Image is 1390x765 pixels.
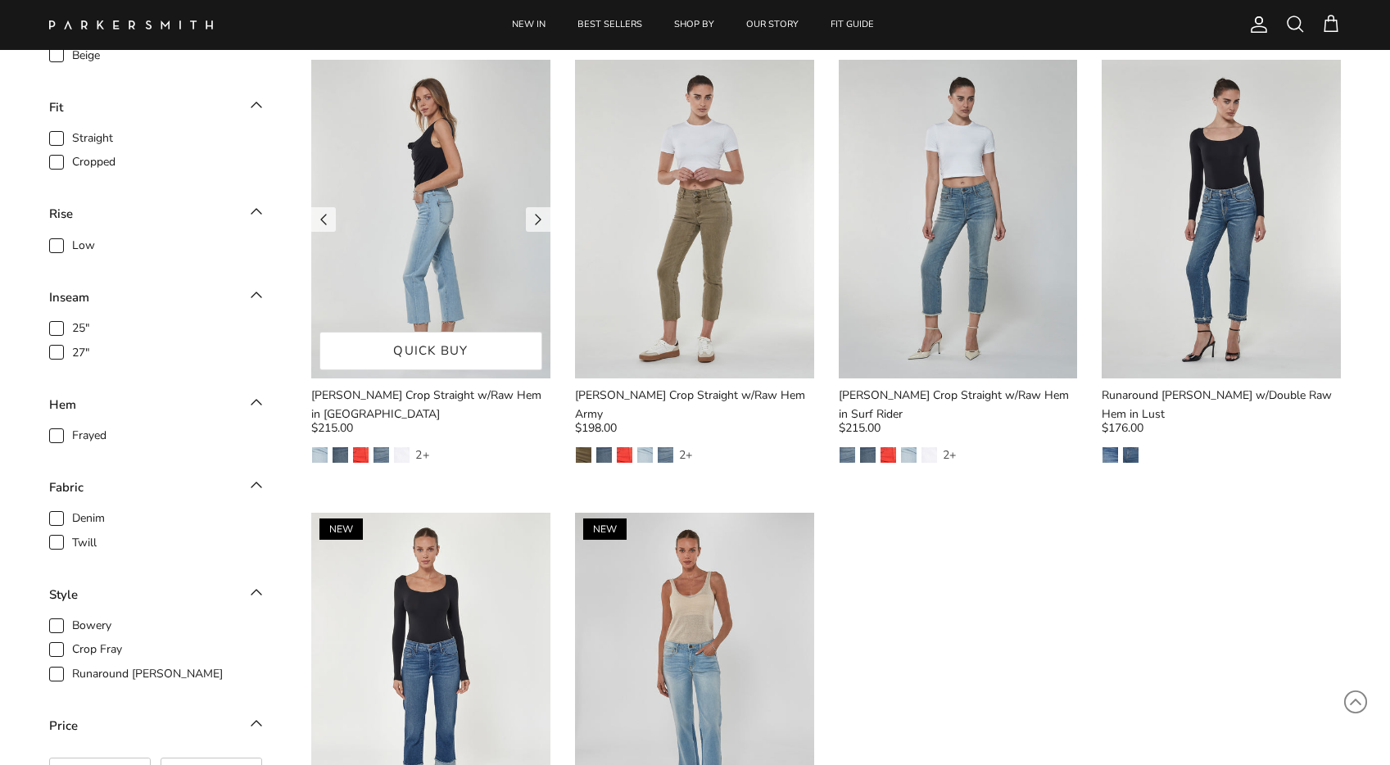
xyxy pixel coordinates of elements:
a: Army [575,446,592,464]
a: [PERSON_NAME] Crop Straight w/Raw Hem in [GEOGRAPHIC_DATA] $215.00 CoronadoPierWatermelonSurf Rid... [311,387,550,463]
div: [PERSON_NAME] Crop Straight w/Raw Hem in [GEOGRAPHIC_DATA] [311,387,550,423]
toggle-target: Hem [49,392,262,427]
a: Surf Rider [657,446,674,464]
span: Low [72,238,95,254]
span: Straight [72,130,113,147]
div: 2+ [414,447,430,463]
span: Cropped [72,154,115,170]
img: Coronado [312,447,328,463]
a: Pier [859,446,876,464]
span: $176.00 [1102,419,1143,437]
toggle-target: Price [49,713,262,748]
toggle-target: Inseam [49,285,262,319]
a: [PERSON_NAME] Crop Straight w/Raw Hem in Surf Rider $215.00 Surf RiderPierWatermelonCoronadoEtern... [839,387,1078,463]
div: 2+ [942,447,958,463]
a: Coronado [636,446,654,464]
span: $215.00 [311,419,353,437]
img: Coronado [637,447,653,463]
img: Surf Rider [658,447,673,463]
div: Rise [49,204,73,224]
a: Coronado [900,446,917,464]
span: Frayed [72,428,106,444]
toggle-target: Rise [49,201,262,236]
div: Price [49,716,78,736]
img: Surf Rider [840,447,855,463]
img: Parker Smith [49,20,213,29]
a: Quick buy [319,332,542,370]
a: 2+ [414,446,453,464]
toggle-target: Fabric [49,475,262,509]
span: $198.00 [575,419,617,437]
a: Lust [1102,446,1119,464]
a: Watermelon [880,446,897,464]
svg: Scroll to Top [1343,690,1368,714]
a: 2+ [677,446,717,464]
span: $215.00 [839,419,881,437]
div: 2+ [678,447,694,463]
img: Eternal White [394,447,410,463]
span: Beige [72,48,100,64]
div: Fabric [49,478,84,497]
span: Crop Fray [72,641,122,658]
a: Coronado [311,446,328,464]
div: Inseam [49,287,89,307]
span: 27" [72,345,89,361]
a: [PERSON_NAME] Crop Straight w/Raw Hem Army $198.00 ArmyPierWatermelonCoronadoSurf Rider 2+ [575,387,814,463]
a: Previous [311,207,336,232]
img: Pier [333,447,348,463]
img: Watermelon [353,447,369,463]
img: Watermelon [881,447,896,463]
img: Pier [860,447,876,463]
a: Eternal White [921,446,938,464]
img: Watermelon [617,447,632,463]
a: Eternal White [393,446,410,464]
div: [PERSON_NAME] Crop Straight w/Raw Hem Army [575,387,814,423]
span: Runaround [PERSON_NAME] [72,666,223,682]
a: Surf Rider [373,446,390,464]
span: 25" [72,320,89,337]
img: Pier [596,447,612,463]
span: Bowery [72,618,111,634]
a: Watermelon [352,446,369,464]
img: Lust [1102,447,1118,463]
a: 2+ [941,446,980,464]
img: Surf Rider [374,447,389,463]
a: Pier [595,446,613,464]
a: Account [1243,15,1269,34]
img: Army [576,447,591,463]
a: Jagger [1122,446,1139,464]
a: Runaround [PERSON_NAME] w/Double Raw Hem in Lust $176.00 LustJagger [1102,387,1341,463]
span: Denim [72,510,105,527]
toggle-target: Fit [49,95,262,129]
a: Surf Rider [839,446,856,464]
img: Eternal White [921,447,937,463]
div: Style [49,585,78,604]
div: Runaround [PERSON_NAME] w/Double Raw Hem in Lust [1102,387,1341,423]
div: Fit [49,97,63,117]
div: Hem [49,395,76,414]
div: [PERSON_NAME] Crop Straight w/Raw Hem in Surf Rider [839,387,1078,423]
span: Twill [72,535,97,551]
a: Next [526,207,550,232]
img: Jagger [1123,447,1139,463]
a: Watermelon [616,446,633,464]
a: Pier [332,446,349,464]
toggle-target: Style [49,582,262,617]
img: Coronado [901,447,917,463]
